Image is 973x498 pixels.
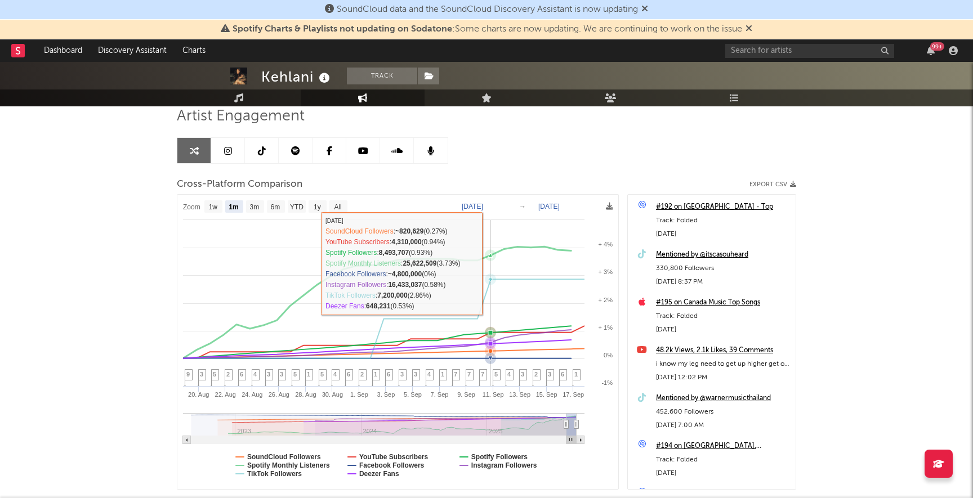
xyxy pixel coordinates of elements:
div: [DATE] [656,466,790,480]
button: 99+ [927,46,935,55]
text: + 4% [599,241,613,248]
div: 99 + [930,42,944,51]
text: 6m [271,203,280,211]
span: 6 [347,371,350,378]
text: 5. Sep [404,391,422,398]
a: 48.2k Views, 2.1k Likes, 39 Comments [656,344,790,357]
text: Spotify Monthly Listeners [247,461,330,469]
span: 3 [400,371,404,378]
text: -1% [601,379,613,386]
span: 1 [574,371,578,378]
span: : Some charts are now updating. We are continuing to work on the issue [233,25,742,34]
span: 5 [320,371,324,378]
div: [DATE] [656,227,790,241]
text: 11. Sep [483,391,504,398]
span: 1 [374,371,377,378]
span: 7 [467,371,471,378]
text: TikTok Followers [247,470,302,478]
text: + 2% [599,297,613,303]
div: Kehlani [261,68,333,86]
text: 3m [250,203,260,211]
span: 6 [240,371,243,378]
div: #194 on [GEOGRAPHIC_DATA], [GEOGRAPHIC_DATA] [656,439,790,453]
text: 26. Aug [269,391,289,398]
span: 3 [267,371,270,378]
text: → [519,203,526,210]
text: SoundCloud Followers [247,453,321,461]
span: 4 [253,371,257,378]
span: 3 [200,371,203,378]
span: 5 [293,371,297,378]
text: 1w [209,203,218,211]
text: Facebook Followers [359,461,425,469]
div: Track: Folded [656,453,790,466]
span: 5 [494,371,498,378]
a: Discovery Assistant [90,39,175,62]
span: 6 [387,371,390,378]
input: Search for artists [725,44,894,58]
text: All [334,203,341,211]
text: Spotify Followers [471,453,528,461]
span: 7 [481,371,484,378]
text: [DATE] [462,203,483,210]
text: 15. Sep [536,391,557,398]
span: Cross-Platform Comparison [177,178,302,191]
text: 20. Aug [188,391,209,398]
text: 17. Sep [563,391,584,398]
text: 24. Aug [242,391,262,398]
div: [DATE] 7:00 AM [656,419,790,432]
span: SoundCloud data and the SoundCloud Discovery Assistant is now updating [337,5,638,14]
div: Track: Folded [656,309,790,323]
button: Export CSV [749,181,796,188]
text: 28. Aug [295,391,316,398]
span: 5 [213,371,216,378]
div: 330,800 Followers [656,262,790,275]
a: Charts [175,39,213,62]
div: [DATE] [656,323,790,337]
text: + 1% [599,324,613,331]
div: 452,600 Followers [656,405,790,419]
a: #192 on [GEOGRAPHIC_DATA] - Top [656,200,790,214]
span: Spotify Charts & Playlists not updating on Sodatone [233,25,452,34]
span: 2 [360,371,364,378]
text: Deezer Fans [359,470,399,478]
span: 3 [521,371,524,378]
text: 0% [604,352,613,358]
span: 9 [186,371,190,378]
span: 6 [561,371,564,378]
span: Artist Engagement [177,110,305,123]
text: 1y [314,203,321,211]
text: 1m [229,203,238,211]
a: #195 on Canada Music Top Songs [656,296,790,309]
text: Zoom [183,203,200,211]
span: 1 [307,371,310,378]
text: 7. Sep [431,391,449,398]
span: 4 [507,371,511,378]
span: 3 [414,371,417,378]
text: 13. Sep [509,391,530,398]
text: YouTube Subscribers [359,453,429,461]
span: 7 [454,371,457,378]
a: Mentioned by @itscasouheard [656,248,790,262]
span: 4 [333,371,337,378]
div: i know my leg need to get up higher get off my back and i’m in crocs!!!! #FoldedChallenge [656,357,790,371]
span: 2 [226,371,230,378]
button: Track [347,68,417,84]
text: Instagram Followers [471,461,537,469]
text: 22. Aug [215,391,236,398]
div: [DATE] 8:37 PM [656,275,790,289]
text: 9. Sep [457,391,475,398]
a: Mentioned by @warnermusicthailand [656,392,790,405]
span: 2 [534,371,538,378]
text: 30. Aug [322,391,343,398]
text: [DATE] [538,203,560,210]
div: Track: Folded [656,214,790,227]
text: 3. Sep [377,391,395,398]
div: [DATE] 12:02 PM [656,371,790,384]
text: + 3% [599,268,613,275]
